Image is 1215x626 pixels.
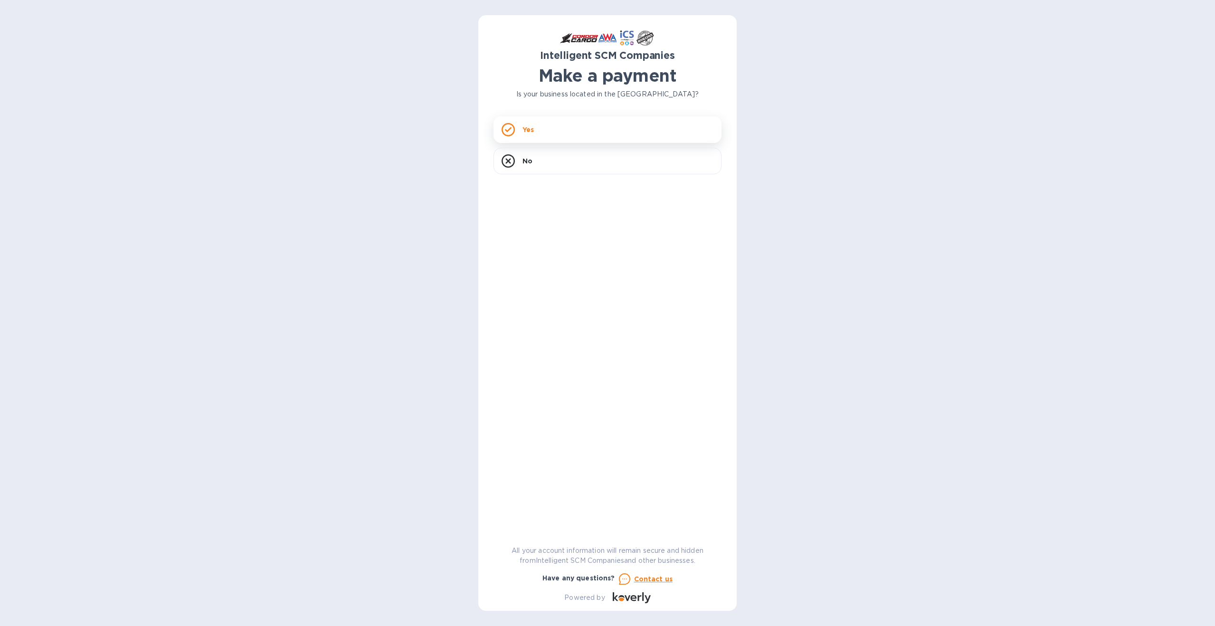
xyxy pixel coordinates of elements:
b: Have any questions? [542,574,615,582]
p: Powered by [564,593,605,603]
p: Is your business located in the [GEOGRAPHIC_DATA]? [494,89,721,99]
h1: Make a payment [494,66,721,85]
p: All your account information will remain secure and hidden from Intelligent SCM Companies and oth... [494,546,721,566]
p: Yes [522,125,534,134]
p: No [522,156,532,166]
u: Contact us [634,575,673,583]
b: Intelligent SCM Companies [540,49,675,61]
